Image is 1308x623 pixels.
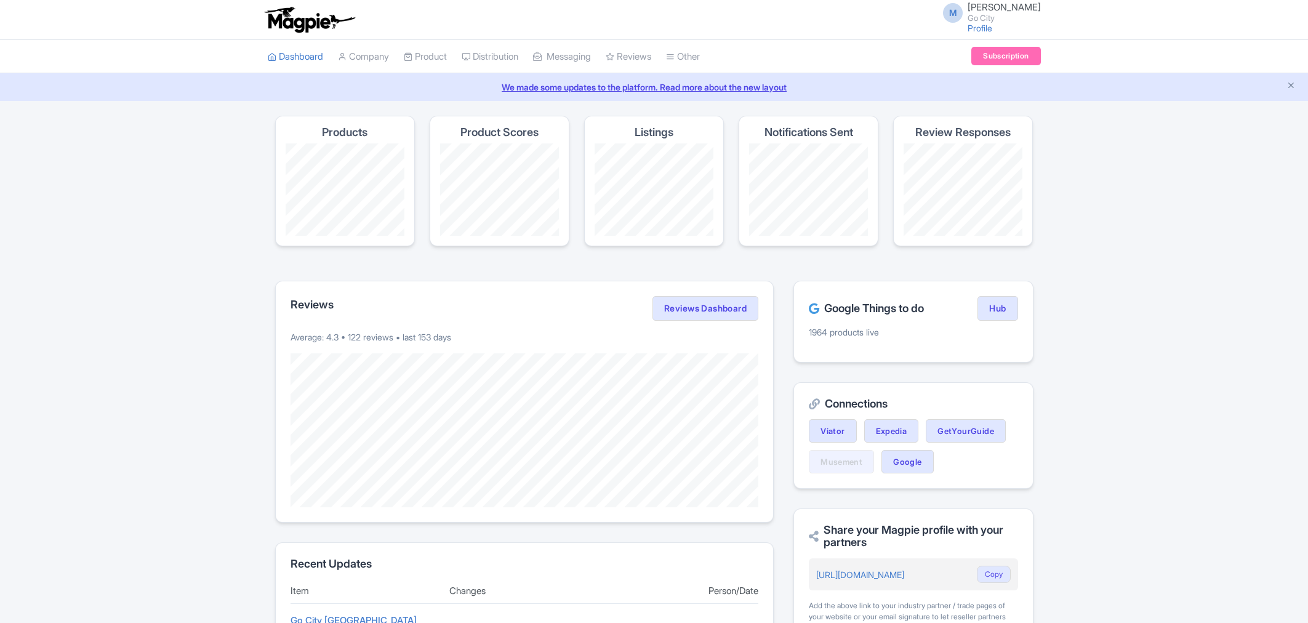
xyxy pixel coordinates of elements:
[609,584,758,598] div: Person/Date
[666,40,700,74] a: Other
[968,14,1041,22] small: Go City
[926,419,1006,443] a: GetYourGuide
[977,296,1017,321] a: Hub
[338,40,389,74] a: Company
[291,331,759,344] p: Average: 4.3 • 122 reviews • last 153 days
[322,126,367,139] h4: Products
[291,558,759,570] h2: Recent Updates
[809,398,1017,410] h2: Connections
[816,569,904,580] a: [URL][DOMAIN_NAME]
[291,299,334,311] h2: Reviews
[462,40,518,74] a: Distribution
[864,419,919,443] a: Expedia
[968,23,992,33] a: Profile
[809,450,874,473] a: Musement
[915,126,1011,139] h4: Review Responses
[606,40,651,74] a: Reviews
[268,40,323,74] a: Dashboard
[971,47,1040,65] a: Subscription
[881,450,933,473] a: Google
[533,40,591,74] a: Messaging
[291,584,440,598] div: Item
[809,524,1017,549] h2: Share your Magpie profile with your partners
[652,296,758,321] a: Reviews Dashboard
[936,2,1041,22] a: M [PERSON_NAME] Go City
[7,81,1301,94] a: We made some updates to the platform. Read more about the new layout
[764,126,853,139] h4: Notifications Sent
[635,126,673,139] h4: Listings
[943,3,963,23] span: M
[1286,79,1296,94] button: Close announcement
[968,1,1041,13] span: [PERSON_NAME]
[449,584,599,598] div: Changes
[460,126,539,139] h4: Product Scores
[809,326,1017,339] p: 1964 products live
[809,419,856,443] a: Viator
[262,6,357,33] img: logo-ab69f6fb50320c5b225c76a69d11143b.png
[404,40,447,74] a: Product
[977,566,1011,583] button: Copy
[809,302,924,315] h2: Google Things to do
